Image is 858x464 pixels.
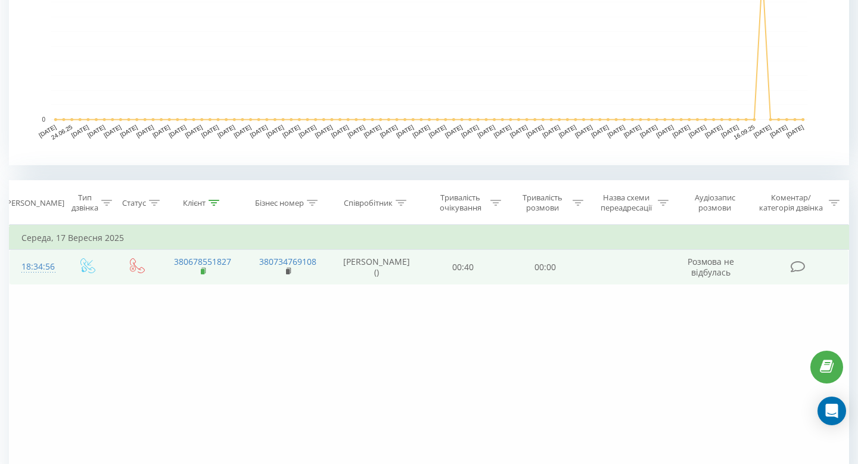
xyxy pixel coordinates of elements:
[756,193,826,213] div: Коментар/категорія дзвінка
[428,123,447,138] text: [DATE]
[10,226,849,250] td: Середа, 17 Вересня 2025
[460,123,480,138] text: [DATE]
[817,397,846,425] div: Open Intercom Messenger
[672,123,691,138] text: [DATE]
[331,250,422,284] td: [PERSON_NAME] ()
[255,198,304,208] div: Бізнес номер
[314,123,334,138] text: [DATE]
[174,256,231,267] a: 380678551827
[732,123,756,141] text: 16.09.25
[102,123,122,138] text: [DATE]
[379,123,399,138] text: [DATE]
[167,123,187,138] text: [DATE]
[4,198,64,208] div: [PERSON_NAME]
[119,123,139,138] text: [DATE]
[151,123,171,138] text: [DATE]
[682,193,747,213] div: Аудіозапис розмови
[71,193,98,213] div: Тип дзвінка
[249,123,269,138] text: [DATE]
[433,193,488,213] div: Тривалість очікування
[346,123,366,138] text: [DATE]
[639,123,658,138] text: [DATE]
[70,123,90,138] text: [DATE]
[38,123,57,138] text: [DATE]
[363,123,383,138] text: [DATE]
[597,193,655,213] div: Назва схеми переадресації
[574,123,593,138] text: [DATE]
[720,123,740,138] text: [DATE]
[330,123,350,138] text: [DATE]
[344,198,393,208] div: Співробітник
[493,123,512,138] text: [DATE]
[704,123,723,138] text: [DATE]
[525,123,545,138] text: [DATE]
[122,198,146,208] div: Статус
[558,123,577,138] text: [DATE]
[655,123,675,138] text: [DATE]
[607,123,626,138] text: [DATE]
[183,198,206,208] div: Клієнт
[259,256,316,267] a: 380734769108
[50,123,74,141] text: 24.06.25
[444,123,464,138] text: [DATE]
[753,123,772,138] text: [DATE]
[590,123,610,138] text: [DATE]
[688,256,734,278] span: Розмова не відбулась
[233,123,253,138] text: [DATE]
[86,123,106,138] text: [DATE]
[769,123,788,138] text: [DATE]
[504,250,586,284] td: 00:00
[42,116,45,123] text: 0
[216,123,236,138] text: [DATE]
[509,123,529,138] text: [DATE]
[477,123,496,138] text: [DATE]
[515,193,570,213] div: Тривалість розмови
[411,123,431,138] text: [DATE]
[623,123,642,138] text: [DATE]
[135,123,155,138] text: [DATE]
[422,250,505,284] td: 00:40
[281,123,301,138] text: [DATE]
[184,123,204,138] text: [DATE]
[21,255,50,279] div: 18:34:56
[785,123,805,138] text: [DATE]
[395,123,415,138] text: [DATE]
[200,123,220,138] text: [DATE]
[688,123,707,138] text: [DATE]
[542,123,561,138] text: [DATE]
[298,123,318,138] text: [DATE]
[265,123,285,138] text: [DATE]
